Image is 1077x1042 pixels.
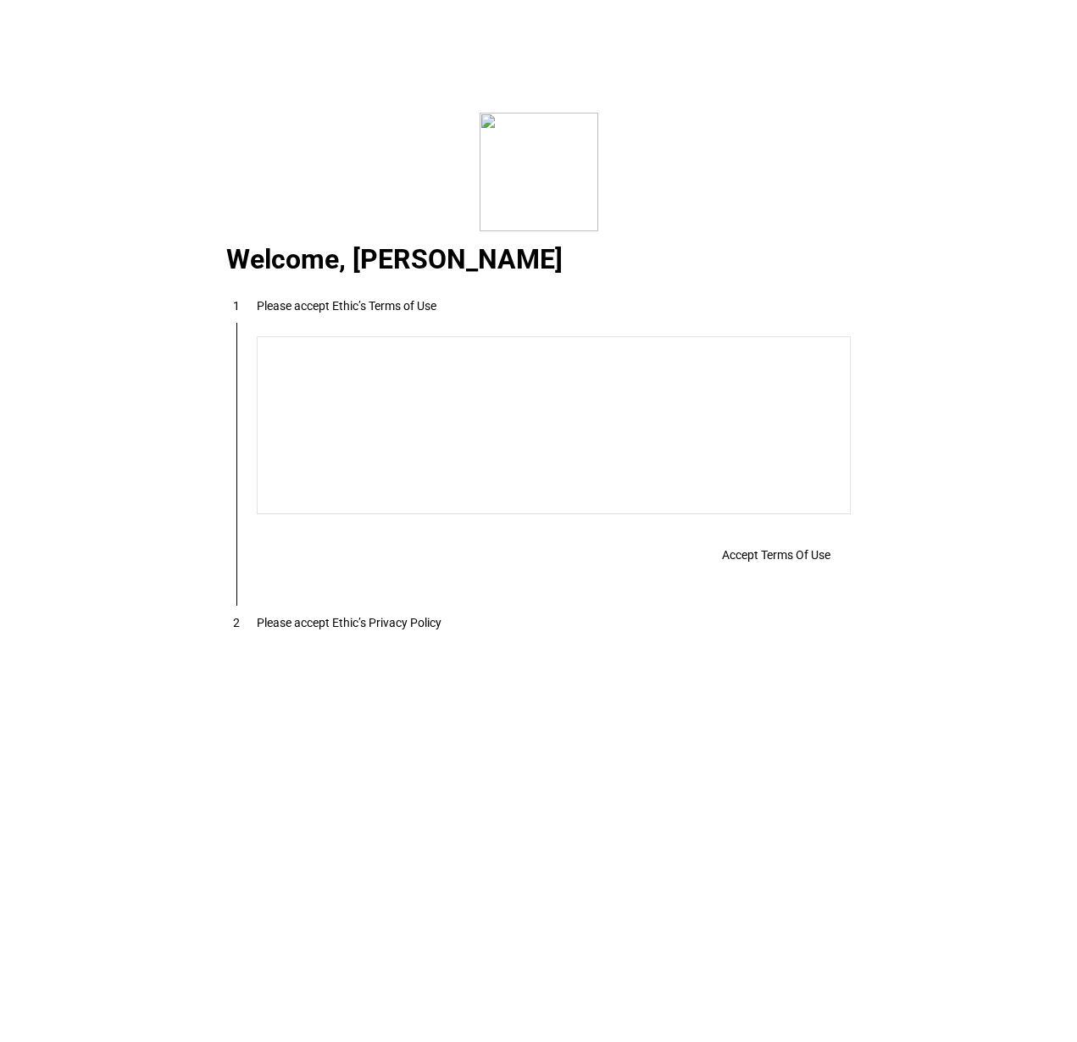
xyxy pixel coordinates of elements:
span: 1 [233,299,240,313]
div: Welcome, [PERSON_NAME] [206,251,871,271]
div: Please accept Ethic’s Terms of Use [257,299,436,313]
span: 2 [233,616,240,629]
img: corporate.svg [480,113,598,231]
div: Please accept Ethic’s Privacy Policy [257,616,441,629]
